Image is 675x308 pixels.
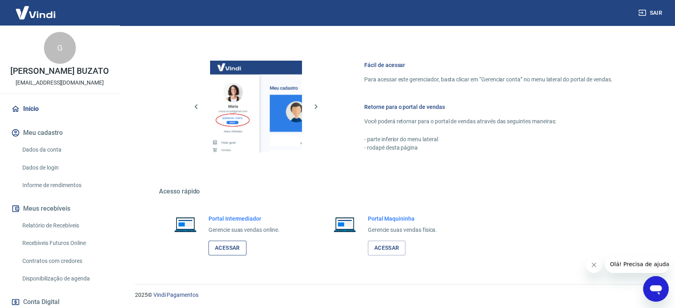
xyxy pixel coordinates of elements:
h6: Retorne para o portal de vendas [364,103,613,111]
p: [PERSON_NAME] BUZATO [10,67,109,75]
button: Meu cadastro [10,124,110,142]
p: - parte inferior do menu lateral [364,135,613,144]
a: Disponibilização de agenda [19,270,110,287]
a: Contratos com credores [19,253,110,269]
h6: Portal Maquininha [368,215,437,223]
button: Meus recebíveis [10,200,110,217]
p: 2025 © [135,291,656,299]
img: Imagem da dashboard mostrando o botão de gerenciar conta na sidebar no lado esquerdo [210,61,302,152]
iframe: Botão para abrir a janela de mensagens [643,276,669,302]
a: Vindi Pagamentos [153,292,199,298]
h6: Fácil de acessar [364,61,613,69]
a: Informe de rendimentos [19,177,110,193]
p: Gerencie suas vendas online. [208,226,280,234]
span: Olá! Precisa de ajuda? [5,6,67,12]
a: Acessar [368,241,406,255]
p: - rodapé desta página [364,144,613,152]
h5: Acesso rápido [159,188,632,195]
iframe: Mensagem da empresa [605,255,669,273]
a: Dados da conta [19,142,110,158]
a: Recebíveis Futuros Online [19,235,110,251]
div: G [44,32,76,64]
button: Sair [637,6,665,20]
p: [EMAIL_ADDRESS][DOMAIN_NAME] [16,79,104,87]
img: Imagem de um notebook aberto [328,215,361,234]
p: Você poderá retornar para o portal de vendas através das seguintes maneiras: [364,117,613,126]
a: Relatório de Recebíveis [19,217,110,234]
h6: Portal Intermediador [208,215,280,223]
a: Acessar [208,241,246,255]
img: Imagem de um notebook aberto [169,215,202,234]
a: Início [10,100,110,118]
iframe: Fechar mensagem [586,257,602,273]
p: Gerencie suas vendas física. [368,226,437,234]
img: Vindi [10,0,62,25]
p: Para acessar este gerenciador, basta clicar em “Gerenciar conta” no menu lateral do portal de ven... [364,75,613,84]
a: Dados de login [19,160,110,176]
